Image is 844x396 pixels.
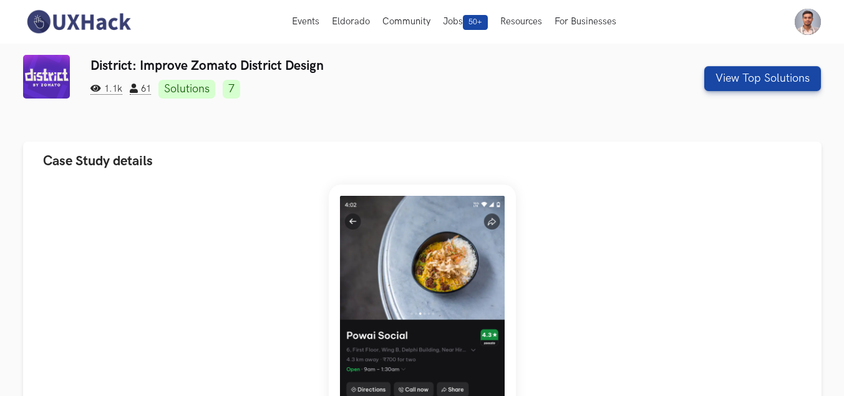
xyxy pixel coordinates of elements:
[795,9,821,35] img: Your profile pic
[704,66,821,91] button: View Top Solutions
[90,84,122,95] span: 1.1k
[90,58,619,74] h3: District: Improve Zomato District Design
[158,80,215,99] a: Solutions
[23,142,822,181] button: Case Study details
[43,153,153,170] span: Case Study details
[130,84,151,95] span: 61
[463,15,488,30] span: 50+
[23,9,134,35] img: UXHack-logo.png
[23,55,70,99] img: District logo
[223,80,240,99] a: 7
